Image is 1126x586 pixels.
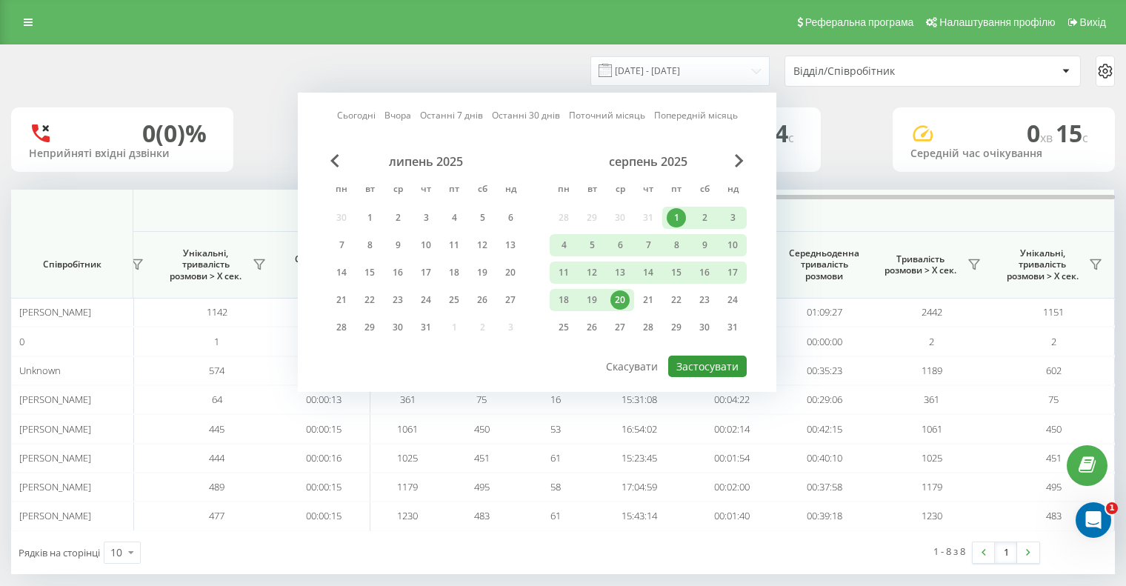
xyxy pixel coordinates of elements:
div: сб 26 лип 2025 р. [468,289,496,311]
td: 00:40:10 [778,444,870,473]
td: 00:00:15 [278,502,370,530]
td: 00:00:15 [278,473,370,502]
div: вт 5 серп 2025 р. [578,234,606,256]
div: ср 30 лип 2025 р. [384,316,412,339]
span: Унікальні, тривалість розмови > Х сек. [163,247,248,282]
div: 11 [444,236,464,255]
div: 5 [582,236,602,255]
span: 451 [474,451,490,465]
td: 00:42:15 [778,414,870,443]
div: сб 9 серп 2025 р. [690,234,719,256]
div: 10 [416,236,436,255]
span: 483 [474,509,490,522]
div: вт 1 лип 2025 р. [356,207,384,229]
div: 13 [610,263,630,282]
span: [PERSON_NAME] [19,305,91,319]
span: 1230 [922,509,942,522]
a: Сьогодні [337,108,376,122]
span: 16 [550,393,561,406]
div: нд 17 серп 2025 р. [719,262,747,284]
div: липень 2025 [327,154,524,169]
div: ср 6 серп 2025 р. [606,234,634,256]
td: 00:37:58 [778,473,870,502]
span: 361 [924,393,939,406]
span: Середній час очікування [289,253,359,276]
span: 495 [1046,480,1062,493]
div: нд 31 серп 2025 р. [719,316,747,339]
span: 361 [400,393,416,406]
div: 9 [388,236,407,255]
div: 21 [332,290,351,310]
div: чт 3 лип 2025 р. [412,207,440,229]
div: сб 5 лип 2025 р. [468,207,496,229]
div: 15 [667,263,686,282]
span: Унікальні, тривалість розмови > Х сек. [1000,247,1085,282]
span: 54 [762,117,794,149]
div: 28 [332,318,351,337]
div: нд 10 серп 2025 р. [719,234,747,256]
span: 2 [1051,335,1056,348]
td: 00:00:13 [278,385,370,414]
div: 4 [444,208,464,227]
span: Тривалість розмови > Х сек. [878,253,963,276]
abbr: субота [471,179,493,202]
span: хв [1040,130,1056,146]
td: 00:00:16 [278,298,370,327]
div: 31 [723,318,742,337]
div: Середній час очікування [910,147,1097,160]
div: 24 [416,290,436,310]
span: 445 [209,422,224,436]
span: 2 [929,335,934,348]
span: c [788,130,794,146]
span: 0 [19,335,24,348]
div: сб 12 лип 2025 р. [468,234,496,256]
div: 24 [723,290,742,310]
div: 5 [473,208,492,227]
div: 7 [639,236,658,255]
span: Рядків на сторінці [19,546,100,559]
div: ср 13 серп 2025 р. [606,262,634,284]
abbr: вівторок [359,179,381,202]
span: Next Month [735,154,744,167]
span: 1230 [397,509,418,522]
div: 14 [332,263,351,282]
div: 31 [416,318,436,337]
div: 10 [110,545,122,560]
div: пн 21 лип 2025 р. [327,289,356,311]
a: Останні 7 днів [420,108,483,122]
abbr: п’ятниця [443,179,465,202]
div: пн 7 лип 2025 р. [327,234,356,256]
div: пн 4 серп 2025 р. [550,234,578,256]
abbr: четвер [415,179,437,202]
span: 2442 [922,305,942,319]
div: нд 6 лип 2025 р. [496,207,524,229]
div: 3 [723,208,742,227]
div: 8 [667,236,686,255]
div: 18 [554,290,573,310]
div: пн 14 лип 2025 р. [327,262,356,284]
td: 15:23:45 [593,444,685,473]
span: 64 [212,393,222,406]
span: 495 [474,480,490,493]
div: пт 18 лип 2025 р. [440,262,468,284]
div: пт 11 лип 2025 р. [440,234,468,256]
div: 14 [639,263,658,282]
div: 19 [582,290,602,310]
div: 18 [444,263,464,282]
div: 12 [473,236,492,255]
div: 17 [723,263,742,282]
div: нд 20 лип 2025 р. [496,262,524,284]
td: 00:00:15 [278,356,370,385]
td: 00:01:54 [685,444,778,473]
span: 1 [214,335,219,348]
span: 444 [209,451,224,465]
span: 1151 [1043,305,1064,319]
div: чт 14 серп 2025 р. [634,262,662,284]
span: 1179 [397,480,418,493]
td: 00:04:22 [685,385,778,414]
div: 1 [667,208,686,227]
span: [PERSON_NAME] [19,509,91,522]
div: 4 [554,236,573,255]
div: пт 8 серп 2025 р. [662,234,690,256]
div: пн 18 серп 2025 р. [550,289,578,311]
